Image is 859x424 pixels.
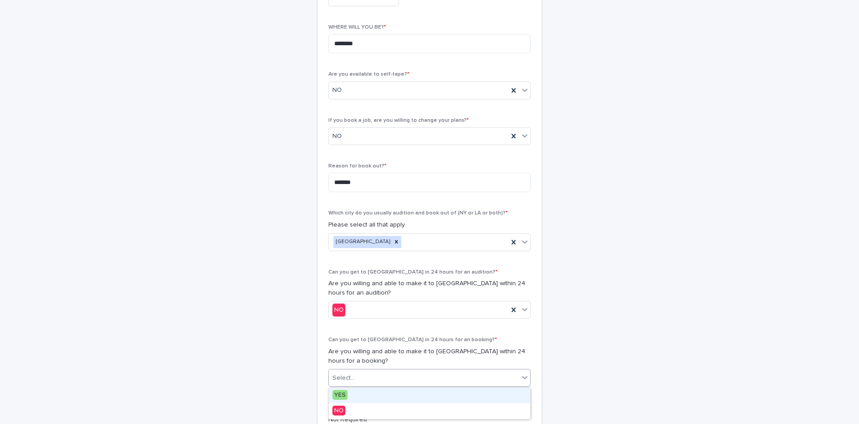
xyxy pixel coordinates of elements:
span: Are you available to self-tape? [328,72,409,77]
p: Are you willing and able to make it to [GEOGRAPHIC_DATA] within 24 hours for a booking? [328,347,531,366]
div: NO [329,403,530,419]
div: [GEOGRAPHIC_DATA] [333,236,391,248]
span: NO [332,406,345,415]
span: If you book a job, are you willing to change your plans? [328,118,469,123]
p: Are you willing and able to make it to [GEOGRAPHIC_DATA] within 24 hours for an audition? [328,279,531,298]
span: WHERE WILL YOU BE? [328,25,386,30]
div: Select... [332,373,355,383]
p: Please select all that apply. [328,220,531,230]
span: Can you get to [GEOGRAPHIC_DATA] in 24 hours for an audition? [328,270,498,275]
span: Reason for book out? [328,163,387,169]
span: NO [332,132,342,141]
span: Which city do you usually audition and book out of (NY or LA or both)? [328,210,508,216]
div: YES [329,388,530,403]
span: Can you get to [GEOGRAPHIC_DATA] in 24 hours for an booking? [328,337,497,343]
span: NO [332,86,342,95]
span: YES [332,390,348,400]
div: NO [332,304,345,317]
